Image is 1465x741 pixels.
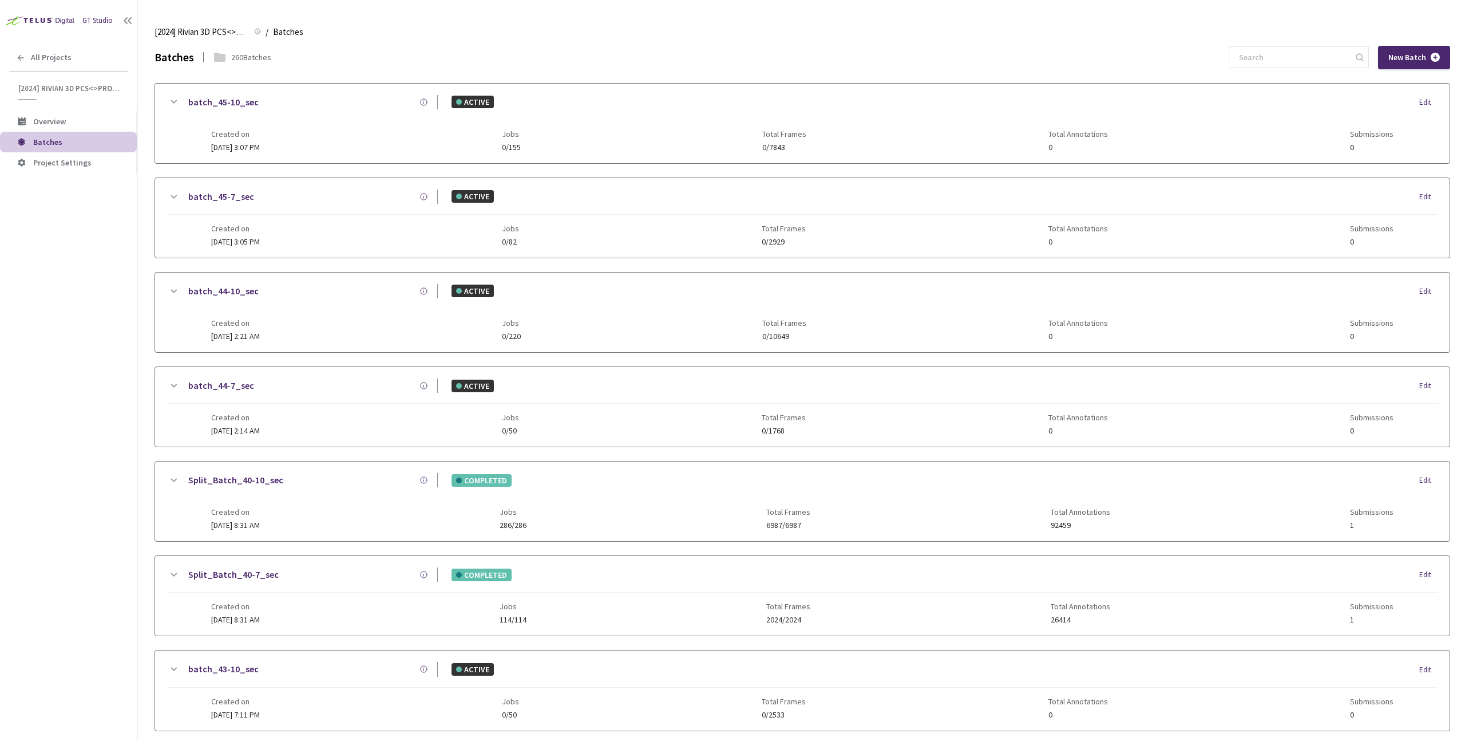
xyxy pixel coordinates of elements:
span: Total Annotations [1048,697,1108,706]
span: 26414 [1051,616,1110,624]
span: Submissions [1350,224,1393,233]
span: 0 [1048,238,1108,246]
span: Created on [211,224,260,233]
span: [DATE] 2:21 AM [211,331,260,341]
span: Jobs [502,318,521,328]
span: Project Settings [33,157,92,168]
span: 0/7843 [762,143,806,152]
span: 0 [1048,711,1108,719]
span: Jobs [502,413,519,422]
span: Batches [33,137,62,147]
div: Edit [1419,380,1438,392]
span: [DATE] 8:31 AM [211,520,260,530]
span: 0 [1350,711,1393,719]
span: 0/82 [502,238,519,246]
span: 0/50 [502,427,519,435]
div: Edit [1419,664,1438,676]
span: [DATE] 8:31 AM [211,614,260,625]
a: Split_Batch_40-7_sec [188,567,279,582]
div: ACTIVE [452,190,494,203]
span: Submissions [1350,602,1393,611]
span: 0 [1350,427,1393,435]
input: Search [1232,47,1354,68]
span: 1 [1350,521,1393,530]
div: Edit [1419,97,1438,108]
span: Created on [211,318,260,328]
span: Total Frames [762,413,806,422]
span: Jobs [502,129,521,139]
a: batch_43-10_sec [188,662,259,676]
span: 2024/2024 [766,616,810,624]
a: batch_45-7_sec [188,190,254,204]
span: Jobs [500,602,526,611]
span: 0/220 [502,332,521,341]
span: Created on [211,507,260,517]
div: ACTIVE [452,96,494,108]
span: [DATE] 7:11 PM [211,710,260,720]
span: Jobs [502,697,519,706]
span: 0 [1350,332,1393,341]
span: [DATE] 3:07 PM [211,142,260,152]
div: Edit [1419,569,1438,581]
span: [DATE] 2:14 AM [211,425,260,436]
div: 260 Batches [231,51,271,64]
span: 0/1768 [762,427,806,435]
span: 92459 [1051,521,1110,530]
span: Overview [33,116,66,127]
span: 0 [1048,427,1108,435]
li: / [266,25,268,39]
span: Created on [211,129,260,139]
span: New Batch [1388,53,1426,62]
span: Submissions [1350,129,1393,139]
div: Edit [1419,475,1438,486]
a: batch_45-10_sec [188,95,259,109]
span: All Projects [31,53,72,62]
span: 0/10649 [762,332,806,341]
div: ACTIVE [452,380,494,392]
span: 0 [1350,238,1393,246]
a: Split_Batch_40-10_sec [188,473,283,487]
div: batch_45-7_secACTIVEEditCreated on[DATE] 3:05 PMJobs0/82Total Frames0/2929Total Annotations0Submi... [155,178,1450,258]
span: Jobs [500,507,526,517]
a: batch_44-10_sec [188,284,259,298]
span: Submissions [1350,507,1393,517]
span: [DATE] 3:05 PM [211,237,260,247]
div: COMPLETED [452,474,512,487]
span: Total Annotations [1048,224,1108,233]
span: Total Frames [762,129,806,139]
span: Created on [211,602,260,611]
a: batch_44-7_sec [188,379,254,393]
div: batch_44-10_secACTIVEEditCreated on[DATE] 2:21 AMJobs0/220Total Frames0/10649Total Annotations0Su... [155,273,1450,352]
span: 0 [1048,143,1108,152]
span: Jobs [502,224,519,233]
span: 0/155 [502,143,521,152]
div: ACTIVE [452,663,494,676]
span: Created on [211,697,260,706]
span: Total Frames [766,602,810,611]
span: Total Annotations [1051,602,1110,611]
div: ACTIVE [452,285,494,297]
span: 0 [1048,332,1108,341]
span: [2024] Rivian 3D PCS<>Production [155,25,247,39]
span: Submissions [1350,318,1393,328]
span: 0 [1350,143,1393,152]
div: Split_Batch_40-10_secCOMPLETEDEditCreated on[DATE] 8:31 AMJobs286/286Total Frames6987/6987Total A... [155,462,1450,541]
span: 0/2533 [762,711,806,719]
span: Total Annotations [1048,413,1108,422]
div: GT Studio [82,15,113,26]
span: 114/114 [500,616,526,624]
span: Batches [273,25,303,39]
div: batch_45-10_secACTIVEEditCreated on[DATE] 3:07 PMJobs0/155Total Frames0/7843Total Annotations0Sub... [155,84,1450,163]
span: Submissions [1350,413,1393,422]
span: [2024] Rivian 3D PCS<>Production [18,84,121,93]
span: Submissions [1350,697,1393,706]
div: Split_Batch_40-7_secCOMPLETEDEditCreated on[DATE] 8:31 AMJobs114/114Total Frames2024/2024Total An... [155,556,1450,636]
span: Total Frames [766,507,810,517]
span: Total Annotations [1051,507,1110,517]
div: Batches [155,48,194,66]
span: Total Annotations [1048,129,1108,139]
div: batch_44-7_secACTIVEEditCreated on[DATE] 2:14 AMJobs0/50Total Frames0/1768Total Annotations0Submi... [155,367,1450,447]
span: Total Frames [762,224,806,233]
div: batch_43-10_secACTIVEEditCreated on[DATE] 7:11 PMJobs0/50Total Frames0/2533Total Annotations0Subm... [155,651,1450,730]
span: Total Frames [762,697,806,706]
